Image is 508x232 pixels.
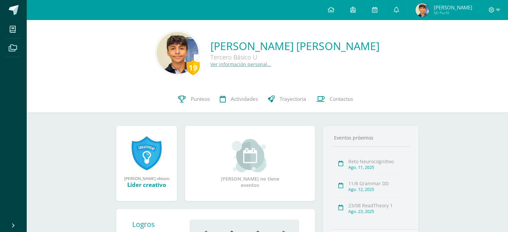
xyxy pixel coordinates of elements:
div: 19 [186,60,200,75]
a: Actividades [215,86,263,112]
span: [PERSON_NAME] [434,4,472,11]
div: Tercero Básico U [210,53,379,61]
div: Líder creativo [123,181,170,189]
span: Actividades [231,95,258,102]
a: [PERSON_NAME] [PERSON_NAME] [210,39,379,53]
span: Mi Perfil [434,10,472,16]
div: [PERSON_NAME] no tiene eventos [217,139,284,188]
img: b14a70c19dbffc59b4fecd6f8487f525.png [157,32,198,74]
a: Ver información personal... [210,61,271,67]
a: Trayectoria [263,86,311,112]
span: Punteos [191,95,210,102]
a: Contactos [311,86,358,112]
span: Trayectoria [280,95,306,102]
div: Eventos próximos [331,135,410,141]
div: 23/08 ReadTheory 1 [348,202,408,209]
div: Ago. 12, 2025 [348,187,408,192]
div: 11/8 Grammar DD [348,180,408,187]
span: Contactos [330,95,353,102]
div: [PERSON_NAME] obtuvo [123,176,170,181]
div: Ago. 11, 2025 [348,165,408,170]
a: Punteos [173,86,215,112]
div: Ago. 23, 2025 [348,209,408,214]
div: Logros [132,220,184,229]
div: Reto Neurocognitivo [348,158,408,165]
img: 0e6c51aebb6d4d2a5558b620d4561360.png [415,3,429,17]
img: event_small.png [232,139,268,172]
